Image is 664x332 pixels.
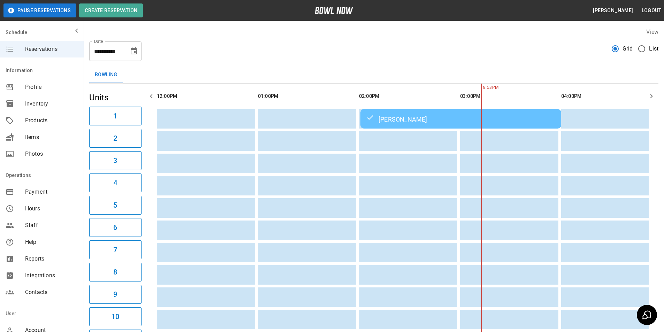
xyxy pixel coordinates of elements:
th: 03:00PM [460,86,558,106]
button: 4 [89,173,142,192]
h6: 5 [113,200,117,211]
span: Reservations [25,45,78,53]
h6: 8 [113,267,117,278]
h6: 4 [113,177,117,188]
button: 7 [89,240,142,259]
span: Help [25,238,78,246]
button: Create Reservation [79,3,143,17]
span: Profile [25,83,78,91]
button: [PERSON_NAME] [590,4,636,17]
button: Choose date, selected date is Sep 14, 2025 [127,44,141,58]
h5: Units [89,92,142,103]
span: Inventory [25,100,78,108]
button: Bowling [89,67,123,83]
img: logo [315,7,353,14]
span: Integrations [25,271,78,280]
span: Contacts [25,288,78,296]
span: Staff [25,221,78,230]
h6: 3 [113,155,117,166]
h6: 7 [113,244,117,255]
span: Reports [25,255,78,263]
span: Photos [25,150,78,158]
div: inventory tabs [89,67,658,83]
span: Payment [25,188,78,196]
button: Pause Reservations [3,3,76,17]
button: 2 [89,129,142,148]
span: Hours [25,204,78,213]
button: Logout [639,4,664,17]
button: 10 [89,307,142,326]
span: Products [25,116,78,125]
label: View [646,29,658,35]
span: 8:53PM [481,84,483,91]
button: 6 [89,218,142,237]
span: List [649,45,658,53]
button: 3 [89,151,142,170]
h6: 1 [113,110,117,122]
span: Items [25,133,78,141]
button: 5 [89,196,142,215]
span: Grid [623,45,633,53]
th: 12:00PM [157,86,255,106]
button: 9 [89,285,142,304]
th: 01:00PM [258,86,356,106]
h6: 6 [113,222,117,233]
h6: 10 [112,311,119,322]
h6: 2 [113,133,117,144]
button: 1 [89,107,142,125]
button: 8 [89,263,142,281]
th: 02:00PM [359,86,457,106]
h6: 9 [113,289,117,300]
div: [PERSON_NAME] [366,115,556,123]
